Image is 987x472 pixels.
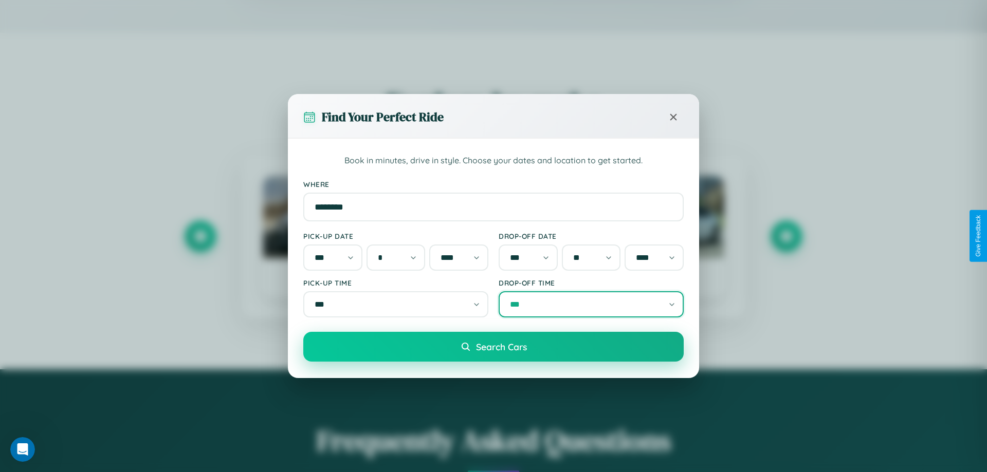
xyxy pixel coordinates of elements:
[322,108,444,125] h3: Find Your Perfect Ride
[499,232,684,240] label: Drop-off Date
[303,278,488,287] label: Pick-up Time
[303,154,684,167] p: Book in minutes, drive in style. Choose your dates and location to get started.
[303,180,684,188] label: Where
[499,278,684,287] label: Drop-off Time
[303,232,488,240] label: Pick-up Date
[303,332,684,362] button: Search Cars
[476,341,527,352] span: Search Cars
